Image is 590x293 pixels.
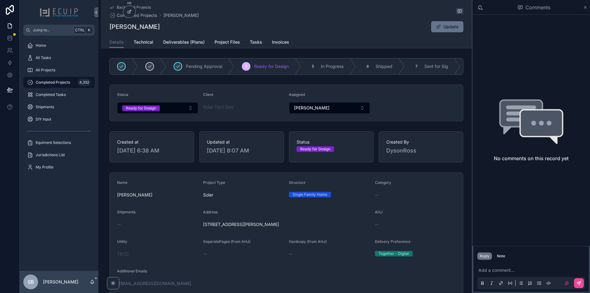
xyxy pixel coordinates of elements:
a: Project Files [214,37,240,49]
span: Sent for Sig [424,63,448,69]
a: All Projects [23,65,95,76]
span: Address [203,210,218,214]
div: Ready for Design [300,146,330,152]
span: All Tasks [36,55,51,60]
span: -- [289,251,293,257]
span: Updated at [207,139,276,145]
a: Technical [134,37,153,49]
a: Invoices [272,37,289,49]
span: 6 [367,64,369,69]
span: Category [375,180,391,185]
span: Created at [117,139,187,145]
span: Comments [525,4,550,11]
a: TECO [117,251,129,257]
span: [STREET_ADDRESS][PERSON_NAME] [203,221,370,228]
span: Jump to... [33,28,72,33]
a: Solar Tech Elec [203,104,234,110]
span: [PERSON_NAME] [117,192,198,198]
span: SB [28,278,34,286]
span: Status [117,92,128,97]
button: Jump to...CtrlK [23,25,95,36]
span: Project Files [214,39,240,45]
span: Additional Emails [117,269,147,273]
h2: No comments on this record yet [494,155,568,162]
button: Reply [477,252,492,260]
span: Back to All Projects [117,5,151,10]
a: Back to All Projects [109,5,151,10]
button: Update [431,21,463,32]
span: Ctrl [74,27,85,33]
span: SeparatePages (from AHJ) [203,239,250,244]
span: Equiment Selections [36,140,71,145]
span: Completed Tasks [36,92,66,97]
span: [DATE] 6:38 AM [117,146,187,155]
span: Utility [117,239,127,244]
a: [EMAIL_ADDRESS][DOMAIN_NAME] [117,280,191,287]
span: -- [117,221,121,228]
span: 4 [245,64,247,69]
span: Hardcopy (from AHJ) [289,239,327,244]
div: Note [497,254,505,259]
span: AHJ [375,210,383,214]
span: Invoices [272,39,289,45]
a: Completed Tasks [23,89,95,100]
span: Pending Approval [186,63,222,69]
span: Assigned [289,92,305,97]
div: scrollable content [20,36,98,181]
span: All Projects [36,68,55,73]
span: DysonRoss [386,146,456,155]
p: [PERSON_NAME] [43,279,78,285]
span: Project Type [203,180,225,185]
button: Note [494,252,508,260]
span: -- [203,251,207,257]
span: Details [109,39,124,45]
span: Structure [289,180,305,185]
a: Equiment Selections [23,137,95,148]
div: 4,332 [77,79,91,86]
span: Deliverables (Plans) [163,39,205,45]
span: My Profile [36,165,53,170]
span: Completed Projects [117,12,157,18]
a: Completed Projects4,332 [23,77,95,88]
a: [PERSON_NAME] [163,12,199,18]
button: Select Button [289,102,370,114]
a: Tasks [250,37,262,49]
span: Technical [134,39,153,45]
span: Home [36,43,46,48]
a: Completed Projects [109,12,157,18]
h1: [PERSON_NAME] [109,22,160,31]
span: [DATE] 8:07 AM [207,146,276,155]
a: Home [23,40,95,51]
span: Ready for Design [254,63,289,69]
span: -- [375,192,379,198]
span: Client [203,92,213,97]
span: Tasks [250,39,262,45]
div: Ready for Design [126,105,156,111]
span: Name [117,180,128,185]
span: Shipped [376,63,392,69]
span: -- [375,221,379,228]
a: Details [109,37,124,48]
span: Completed Projects [36,80,70,85]
span: Jurisdictions List [36,152,65,157]
a: Deliverables (Plans) [163,37,205,49]
a: My Profile [23,162,95,173]
span: Shipments [117,210,136,214]
div: Single Family Home [293,192,327,197]
span: Status [297,139,366,145]
button: Select Button [117,102,198,114]
span: In Progress [321,63,344,69]
a: All Tasks [23,52,95,63]
span: Solar [203,192,213,198]
span: [PERSON_NAME] [294,105,329,111]
span: Delivery Preference [375,239,411,244]
span: Created By [386,139,456,145]
span: K [87,28,92,33]
span: 7 [415,64,418,69]
span: DIY Input [36,117,51,122]
a: DIY Input [23,114,95,125]
span: Shipments [36,105,54,109]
